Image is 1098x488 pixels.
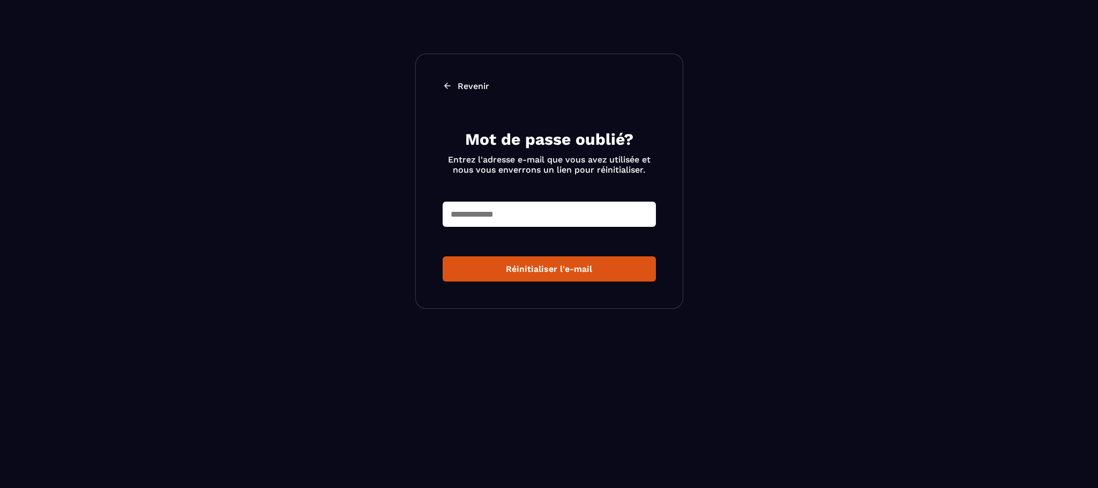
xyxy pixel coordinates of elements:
[443,129,656,150] h2: Mot de passe oublié?
[443,154,656,175] p: Entrez l'adresse e-mail que vous avez utilisée et nous vous enverrons un lien pour réinitialiser.
[443,256,656,282] button: Réinitialiser l'e-mail
[443,81,656,91] a: Revenir
[458,81,489,91] p: Revenir
[451,264,647,274] div: Réinitialiser l'e-mail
